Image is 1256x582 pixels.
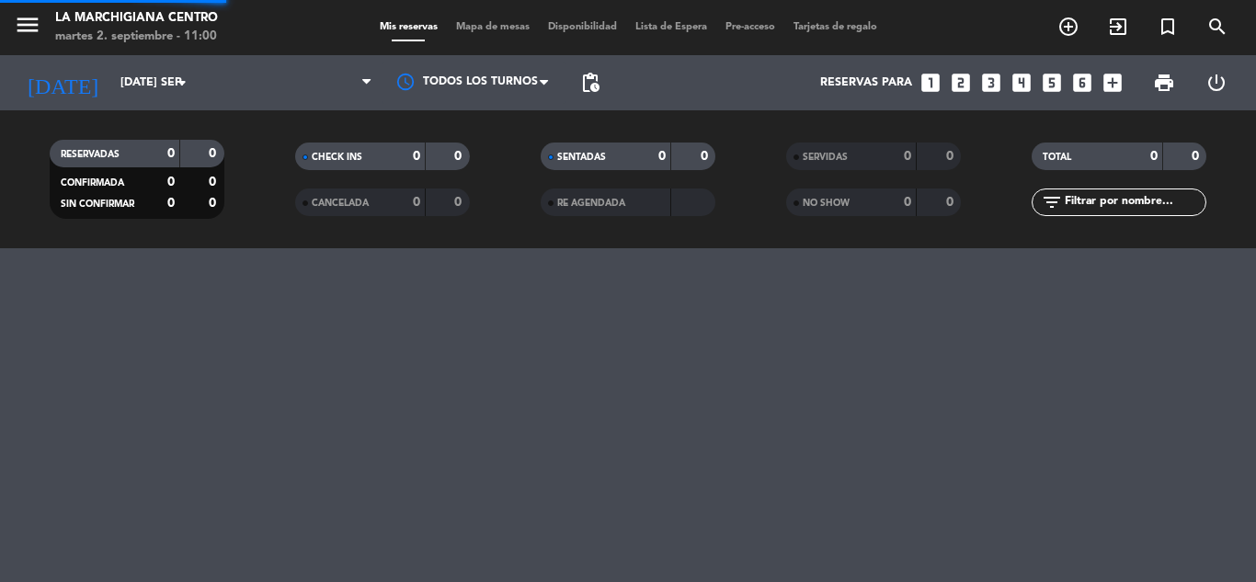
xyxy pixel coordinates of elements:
[167,147,175,160] strong: 0
[1206,16,1228,38] i: search
[946,150,957,163] strong: 0
[454,196,465,209] strong: 0
[55,9,218,28] div: La Marchigiana Centro
[14,11,41,39] i: menu
[784,22,886,32] span: Tarjetas de regalo
[209,176,220,188] strong: 0
[1150,150,1158,163] strong: 0
[803,199,850,208] span: NO SHOW
[1070,71,1094,95] i: looks_6
[1057,16,1079,38] i: add_circle_outline
[61,178,124,188] span: CONFIRMADA
[61,200,134,209] span: SIN CONFIRMAR
[61,150,120,159] span: RESERVADAS
[904,150,911,163] strong: 0
[1153,72,1175,94] span: print
[55,28,218,46] div: martes 2. septiembre - 11:00
[904,196,911,209] strong: 0
[171,72,193,94] i: arrow_drop_down
[14,11,41,45] button: menu
[1010,71,1033,95] i: looks_4
[919,71,942,95] i: looks_one
[658,150,666,163] strong: 0
[1101,71,1125,95] i: add_box
[1205,72,1227,94] i: power_settings_new
[946,196,957,209] strong: 0
[803,153,848,162] span: SERVIDAS
[1192,150,1203,163] strong: 0
[557,153,606,162] span: SENTADAS
[167,176,175,188] strong: 0
[1157,16,1179,38] i: turned_in_not
[167,197,175,210] strong: 0
[454,150,465,163] strong: 0
[413,150,420,163] strong: 0
[1041,191,1063,213] i: filter_list
[1107,16,1129,38] i: exit_to_app
[557,199,625,208] span: RE AGENDADA
[1043,153,1071,162] span: TOTAL
[14,63,111,103] i: [DATE]
[447,22,539,32] span: Mapa de mesas
[209,197,220,210] strong: 0
[979,71,1003,95] i: looks_3
[1190,55,1242,110] div: LOG OUT
[312,153,362,162] span: CHECK INS
[949,71,973,95] i: looks_two
[539,22,626,32] span: Disponibilidad
[1063,192,1205,212] input: Filtrar por nombre...
[579,72,601,94] span: pending_actions
[716,22,784,32] span: Pre-acceso
[1040,71,1064,95] i: looks_5
[701,150,712,163] strong: 0
[413,196,420,209] strong: 0
[209,147,220,160] strong: 0
[371,22,447,32] span: Mis reservas
[626,22,716,32] span: Lista de Espera
[820,76,912,89] span: Reservas para
[312,199,369,208] span: CANCELADA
